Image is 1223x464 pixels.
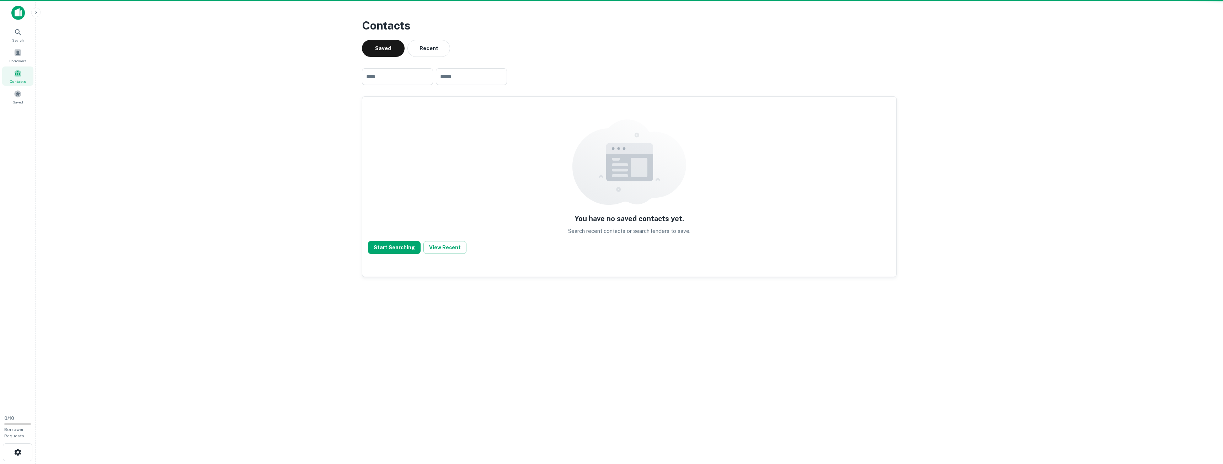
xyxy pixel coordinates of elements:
[13,99,23,105] span: Saved
[362,40,405,57] button: Saved
[407,40,450,57] button: Recent
[423,241,466,254] button: View Recent
[12,37,24,43] span: Search
[10,79,26,84] span: Contacts
[2,87,33,106] a: Saved
[568,227,690,235] p: Search recent contacts or search lenders to save.
[2,25,33,44] a: Search
[4,416,14,421] span: 0 / 10
[2,66,33,86] a: Contacts
[572,119,686,205] img: empty content
[575,213,684,224] h5: You have no saved contacts yet.
[4,427,24,438] span: Borrower Requests
[368,241,421,254] button: Start Searching
[11,6,25,20] img: capitalize-icon.png
[9,58,26,64] span: Borrowers
[362,17,897,34] h3: Contacts
[2,46,33,65] a: Borrowers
